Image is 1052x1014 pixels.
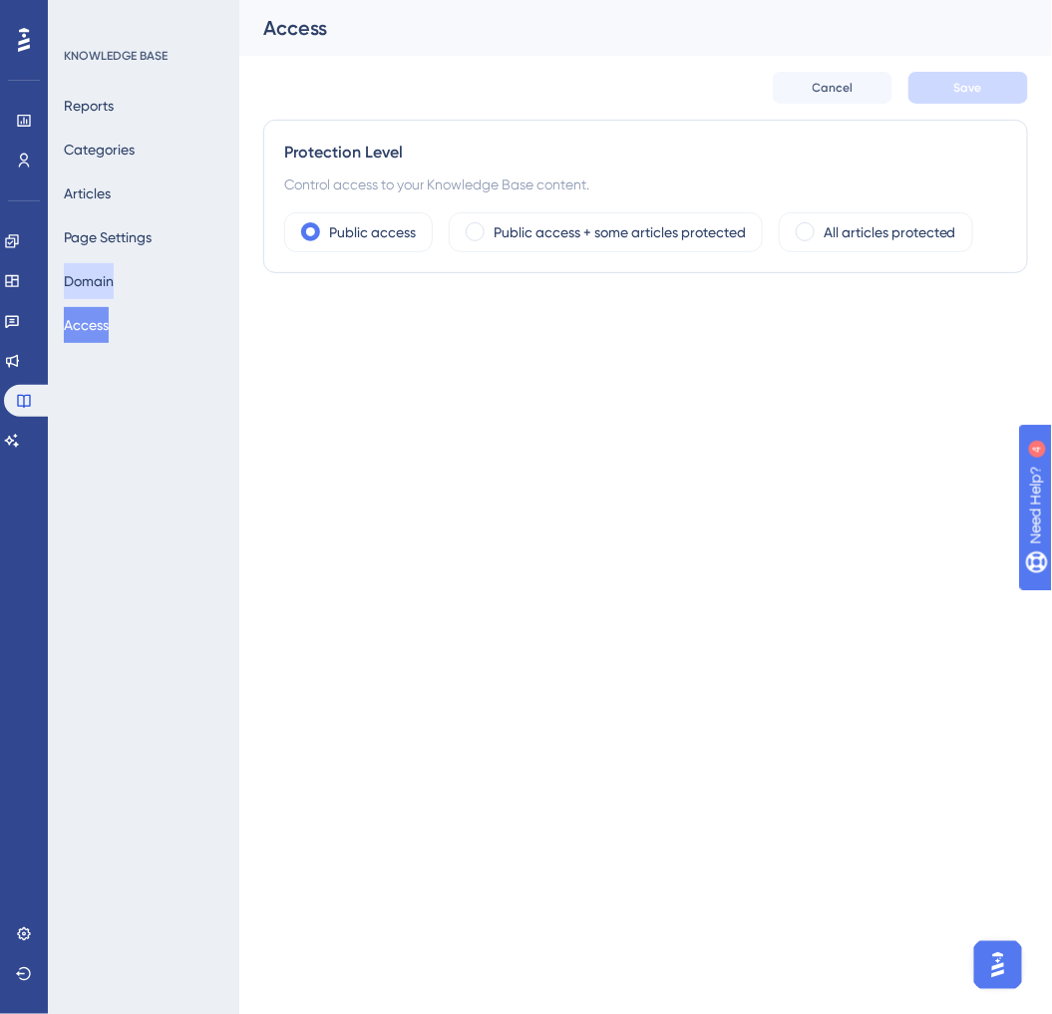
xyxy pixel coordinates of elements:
[494,220,746,244] label: Public access + some articles protected
[64,88,114,124] button: Reports
[908,72,1028,104] button: Save
[773,72,892,104] button: Cancel
[968,935,1028,995] iframe: UserGuiding AI Assistant Launcher
[284,172,1007,196] div: Control access to your Knowledge Base content.
[64,132,135,168] button: Categories
[824,220,956,244] label: All articles protected
[64,263,114,299] button: Domain
[64,307,109,343] button: Access
[329,220,416,244] label: Public access
[64,48,168,64] div: KNOWLEDGE BASE
[263,14,978,42] div: Access
[284,141,1007,165] div: Protection Level
[138,10,144,26] div: 4
[954,80,982,96] span: Save
[64,219,152,255] button: Page Settings
[813,80,854,96] span: Cancel
[64,175,111,211] button: Articles
[47,5,125,29] span: Need Help?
